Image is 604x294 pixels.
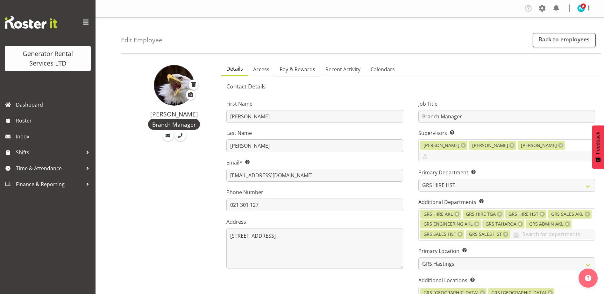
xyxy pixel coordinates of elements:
[226,188,403,196] label: Phone Number
[423,231,456,238] span: GRS SALES HST
[152,120,196,129] span: Branch Manager
[551,211,584,218] span: GRS SALES AKL
[226,169,403,182] input: Email Address
[134,111,214,118] h4: [PERSON_NAME]
[418,247,595,255] label: Primary Location
[371,66,395,73] span: Calendars
[418,129,595,137] label: Supervisors
[418,198,595,206] label: Additional Departments
[226,65,243,73] span: Details
[16,179,83,189] span: Finance & Reporting
[521,142,557,149] span: [PERSON_NAME]
[5,16,57,29] img: Rosterit website logo
[472,142,508,149] span: [PERSON_NAME]
[226,100,403,108] label: First Name
[508,211,538,218] span: GRS HIRE HST
[16,116,92,125] span: Roster
[418,276,595,284] label: Additional Locations
[418,110,595,123] input: Job Title
[592,125,604,169] button: Feedback - Show survey
[16,100,92,109] span: Dashboard
[325,66,360,73] span: Recent Activity
[418,100,595,108] label: Job Title
[121,37,162,44] h4: Edit Employee
[529,220,564,227] span: GRS ADMIN AKL
[486,220,516,227] span: GRS TAHAROA
[510,229,595,239] input: Search for departments
[226,199,403,211] input: Phone Number
[226,218,403,226] label: Address
[423,142,459,149] span: [PERSON_NAME]
[585,275,591,281] img: help-xxl-2.png
[469,231,502,238] span: GRS SALES HST
[226,129,403,137] label: Last Name
[533,33,596,47] a: Back to employees
[16,132,92,141] span: Inbox
[423,220,473,227] span: GRS ENGINEERING AKL
[577,4,585,12] img: payrol-lady11294.jpg
[16,148,83,157] span: Shifts
[226,159,403,166] label: Email*
[280,66,315,73] span: Pay & Rewards
[226,110,403,123] input: First Name
[423,211,453,218] span: GRS HIRE AKL
[162,130,174,141] a: Email Employee
[253,66,269,73] span: Access
[154,65,195,106] img: andrew-crenfeldtab2e0c3de70d43fd7286f7b271d34304.png
[595,132,601,154] span: Feedback
[175,130,186,141] a: Call Employee
[226,83,595,90] h5: Contact Details
[11,49,84,68] div: Generator Rental Services LTD
[226,139,403,152] input: Last Name
[466,211,496,218] span: GRS HIRE TGA
[16,164,83,173] span: Time & Attendance
[418,169,595,176] label: Primary Department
